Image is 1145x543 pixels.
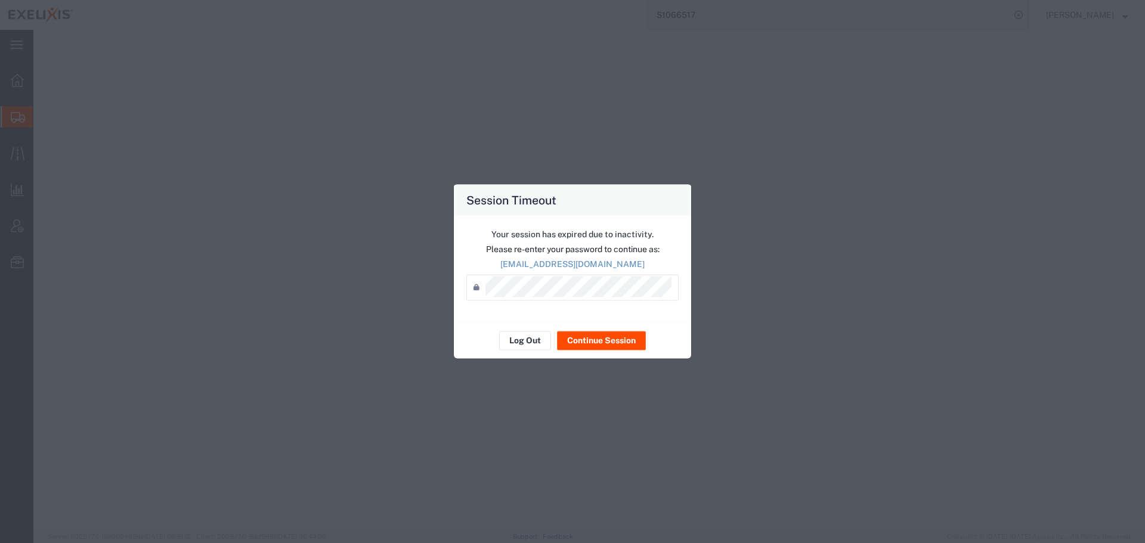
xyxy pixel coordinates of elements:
[466,191,556,208] h4: Session Timeout
[499,331,551,350] button: Log Out
[466,228,679,240] p: Your session has expired due to inactivity.
[557,331,646,350] button: Continue Session
[466,243,679,255] p: Please re-enter your password to continue as:
[466,257,679,270] p: [EMAIL_ADDRESS][DOMAIN_NAME]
